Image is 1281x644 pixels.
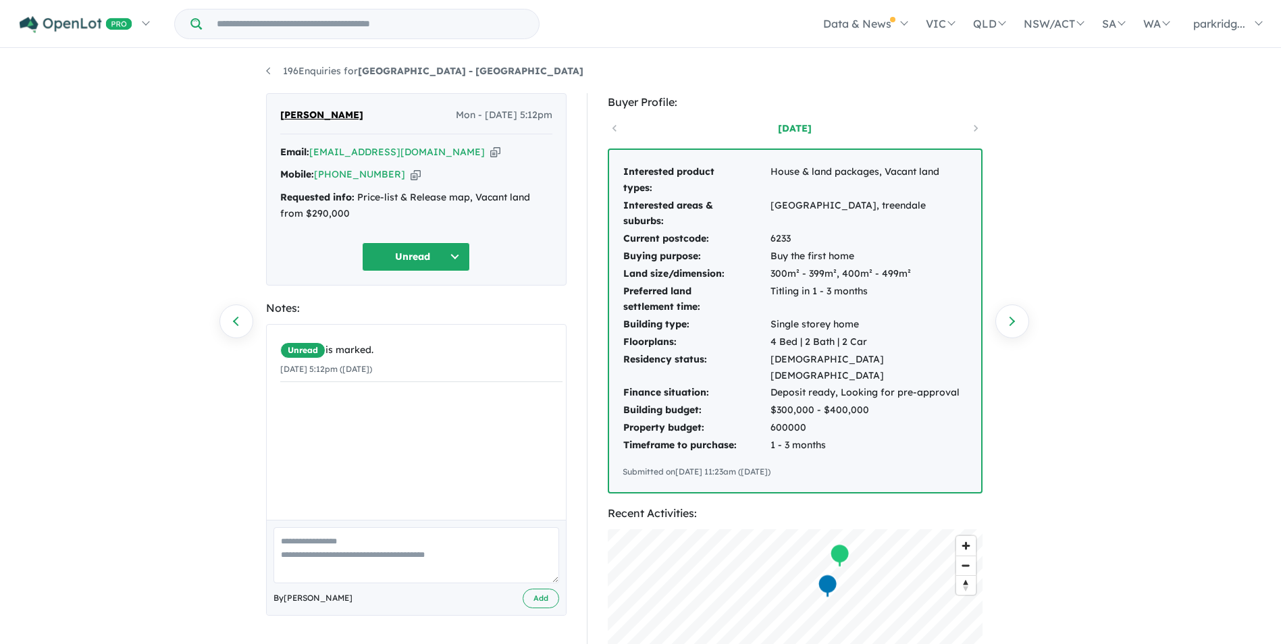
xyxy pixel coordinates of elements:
[266,63,1016,80] nav: breadcrumb
[608,504,983,522] div: Recent Activities:
[770,437,968,454] td: 1 - 3 months
[623,402,770,419] td: Building budget:
[770,163,968,197] td: House & land packages, Vacant land
[956,556,976,575] span: Zoom out
[309,146,485,158] a: [EMAIL_ADDRESS][DOMAIN_NAME]
[817,573,837,598] div: Map marker
[314,168,405,180] a: [PHONE_NUMBER]
[523,589,559,608] button: Add
[623,265,770,283] td: Land size/dimension:
[266,299,567,317] div: Notes:
[770,265,968,283] td: 300m² - 399m², 400m² - 499m²
[770,351,968,385] td: [DEMOGRAPHIC_DATA] [DEMOGRAPHIC_DATA]
[623,248,770,265] td: Buying purpose:
[956,576,976,595] span: Reset bearing to north
[280,191,355,203] strong: Requested info:
[280,190,552,222] div: Price-list & Release map, Vacant land from $290,000
[205,9,536,38] input: Try estate name, suburb, builder or developer
[770,230,968,248] td: 6233
[358,65,583,77] strong: [GEOGRAPHIC_DATA] - [GEOGRAPHIC_DATA]
[623,316,770,333] td: Building type:
[280,146,309,158] strong: Email:
[770,248,968,265] td: Buy the first home
[737,122,852,135] a: [DATE]
[280,107,363,124] span: [PERSON_NAME]
[770,283,968,317] td: Titling in 1 - 3 months
[608,93,983,111] div: Buyer Profile:
[623,333,770,351] td: Floorplans:
[490,145,500,159] button: Copy
[623,230,770,248] td: Current postcode:
[20,16,132,33] img: Openlot PRO Logo White
[770,316,968,333] td: Single storey home
[956,536,976,556] button: Zoom in
[456,107,552,124] span: Mon - [DATE] 5:12pm
[956,556,976,575] button: Zoom out
[829,543,849,568] div: Map marker
[280,168,314,180] strong: Mobile:
[266,65,583,77] a: 196Enquiries for[GEOGRAPHIC_DATA] - [GEOGRAPHIC_DATA]
[770,384,968,402] td: Deposit ready, Looking for pre-approval
[623,384,770,402] td: Finance situation:
[280,342,325,358] span: Unread
[623,197,770,231] td: Interested areas & suburbs:
[1193,17,1245,30] span: parkridg...
[273,591,352,605] span: By [PERSON_NAME]
[623,163,770,197] td: Interested product types:
[623,465,968,479] div: Submitted on [DATE] 11:23am ([DATE])
[411,167,421,182] button: Copy
[623,283,770,317] td: Preferred land settlement time:
[280,342,563,358] div: is marked.
[770,419,968,437] td: 600000
[623,351,770,385] td: Residency status:
[280,364,372,374] small: [DATE] 5:12pm ([DATE])
[770,333,968,351] td: 4 Bed | 2 Bath | 2 Car
[623,437,770,454] td: Timeframe to purchase:
[770,197,968,231] td: [GEOGRAPHIC_DATA], treendale
[623,419,770,437] td: Property budget:
[956,575,976,595] button: Reset bearing to north
[362,242,470,271] button: Unread
[770,402,968,419] td: $300,000 - $400,000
